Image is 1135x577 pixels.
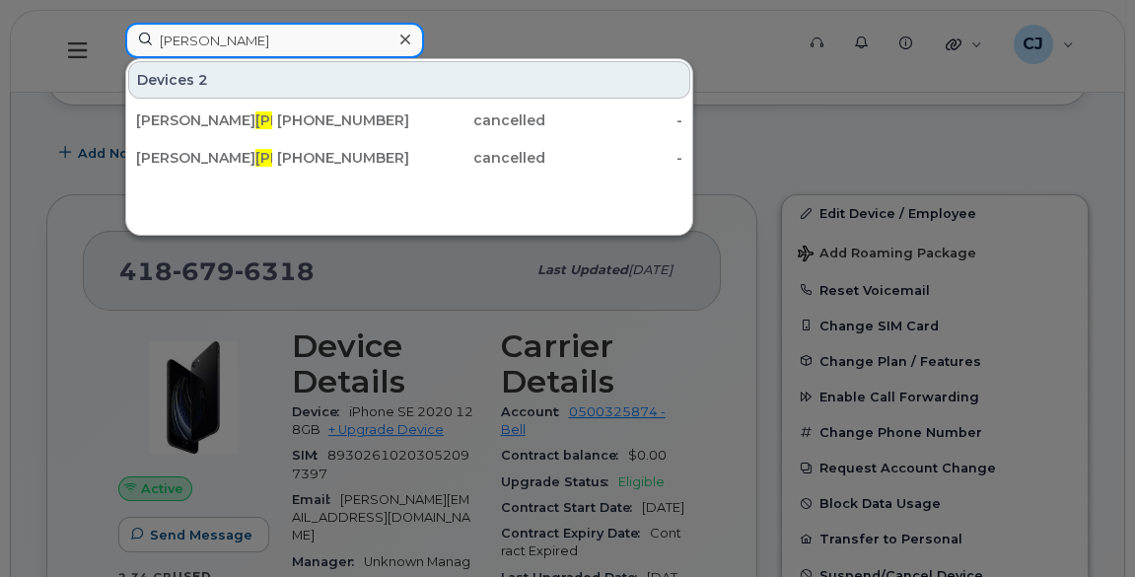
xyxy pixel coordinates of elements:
div: cancelled [409,110,545,130]
div: cancelled [409,148,545,168]
div: [PERSON_NAME] [136,110,272,130]
input: Find something... [125,23,424,58]
div: [PERSON_NAME] [136,148,272,168]
span: 2 [198,70,208,90]
a: [PERSON_NAME][PERSON_NAME][PHONE_NUMBER]cancelled- [128,140,690,176]
span: [PERSON_NAME] [255,149,375,167]
div: - [545,148,681,168]
div: Devices [128,61,690,99]
span: [PERSON_NAME] [255,111,375,129]
div: - [545,110,681,130]
a: [PERSON_NAME][PERSON_NAME][PHONE_NUMBER]cancelled- [128,103,690,138]
div: [PHONE_NUMBER] [272,110,408,130]
div: [PHONE_NUMBER] [272,148,408,168]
